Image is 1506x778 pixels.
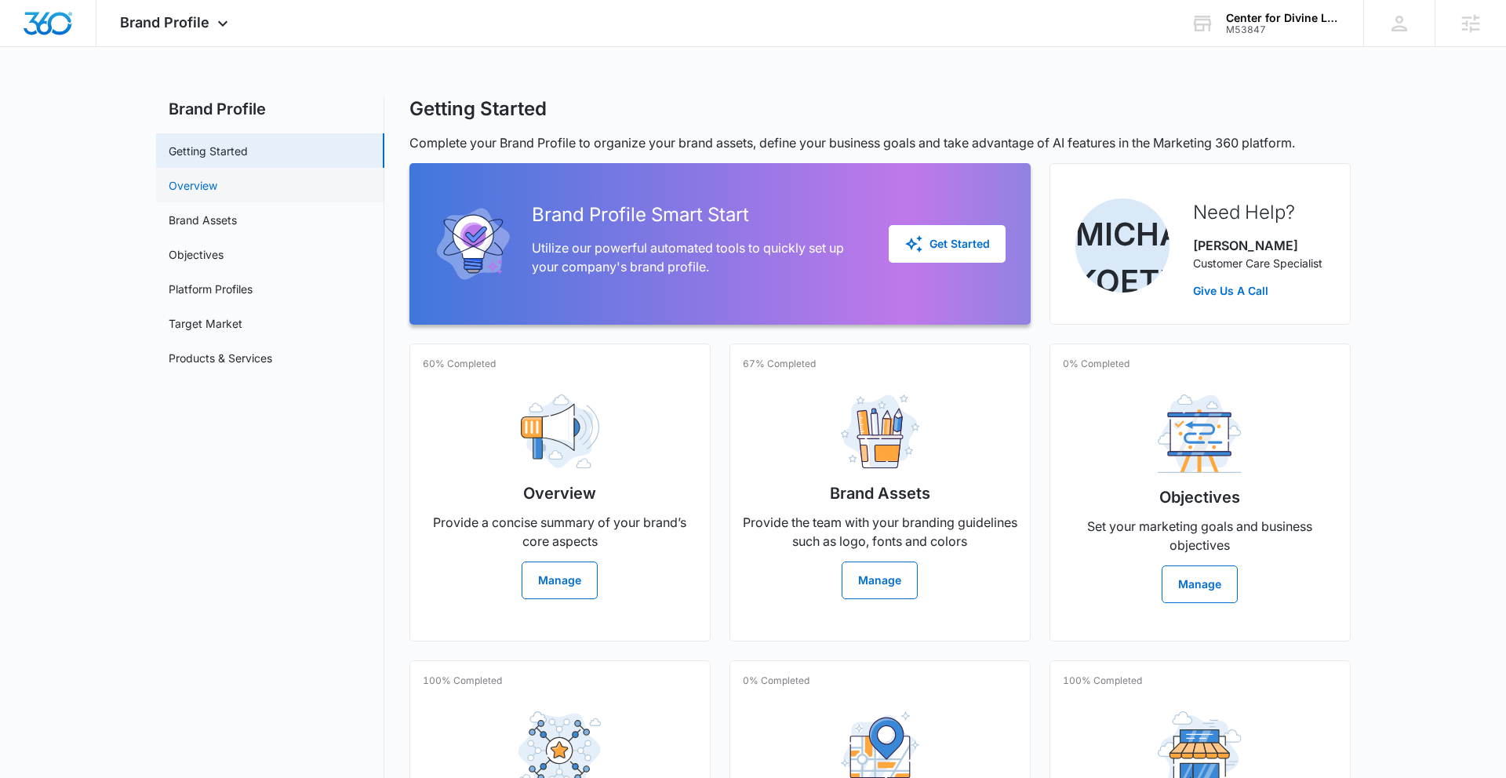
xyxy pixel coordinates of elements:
[743,357,816,371] p: 67% Completed
[743,674,809,688] p: 0% Completed
[1193,198,1322,227] h2: Need Help?
[409,344,711,642] a: 60% CompletedOverviewProvide a concise summary of your brand’s core aspectsManage
[1075,198,1170,293] img: Michael Koethe
[409,97,547,121] h1: Getting Started
[522,562,598,599] button: Manage
[120,14,209,31] span: Brand Profile
[1159,485,1240,509] h2: Objectives
[156,97,384,121] h2: Brand Profile
[532,238,864,276] p: Utilize our powerful automated tools to quickly set up your company's brand profile.
[1226,24,1340,35] div: account id
[729,344,1031,642] a: 67% CompletedBrand AssetsProvide the team with your branding guidelines such as logo, fonts and c...
[1193,236,1322,255] p: [PERSON_NAME]
[532,201,864,229] h2: Brand Profile Smart Start
[889,225,1006,263] button: Get Started
[169,350,272,366] a: Products & Services
[169,281,253,297] a: Platform Profiles
[842,562,918,599] button: Manage
[423,513,697,551] p: Provide a concise summary of your brand’s core aspects
[1226,12,1340,24] div: account name
[1063,357,1129,371] p: 0% Completed
[1193,255,1322,271] p: Customer Care Specialist
[169,143,248,159] a: Getting Started
[169,212,237,228] a: Brand Assets
[1193,282,1322,299] a: Give Us A Call
[409,133,1351,152] p: Complete your Brand Profile to organize your brand assets, define your business goals and take ad...
[169,246,224,263] a: Objectives
[1063,517,1337,554] p: Set your marketing goals and business objectives
[743,513,1017,551] p: Provide the team with your branding guidelines such as logo, fonts and colors
[904,234,990,253] div: Get Started
[169,315,242,332] a: Target Market
[830,482,930,505] h2: Brand Assets
[169,177,217,194] a: Overview
[1049,344,1351,642] a: 0% CompletedObjectivesSet your marketing goals and business objectivesManage
[1063,674,1142,688] p: 100% Completed
[523,482,596,505] h2: Overview
[1162,565,1238,603] button: Manage
[423,357,496,371] p: 60% Completed
[423,674,502,688] p: 100% Completed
